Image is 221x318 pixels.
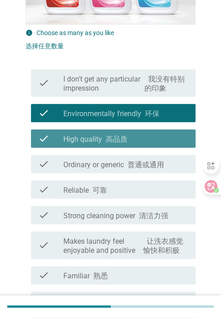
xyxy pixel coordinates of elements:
[93,272,108,280] font: 熟悉
[63,237,188,255] label: Makes laundry feel enjoyable and positive
[26,29,114,50] label: Choose as many as you like
[63,186,107,195] label: Reliable
[106,135,128,144] font: 高品质
[139,211,168,220] font: 清洁力强
[38,295,49,306] i: check
[63,211,168,221] label: Strong cleaning power
[38,270,49,281] i: check
[128,160,164,169] font: 普通或通用
[63,109,159,118] label: Environmentally friendly
[63,272,108,281] label: Familiar
[38,235,49,255] i: check
[38,184,49,195] i: check
[145,109,159,118] font: 环保
[63,135,128,144] label: High quality
[143,237,183,255] font: 让洗衣感觉愉快和积极
[38,133,49,144] i: check
[63,75,188,93] label: I don't get any particular impression
[38,159,49,169] i: check
[144,75,185,92] font: 我没有特别的印象
[26,42,64,50] font: 选择任意数量
[93,186,107,195] font: 可靠
[38,108,49,118] i: check
[38,210,49,221] i: check
[63,160,164,169] label: Ordinary or generic
[38,73,49,93] i: check
[26,29,33,36] i: info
